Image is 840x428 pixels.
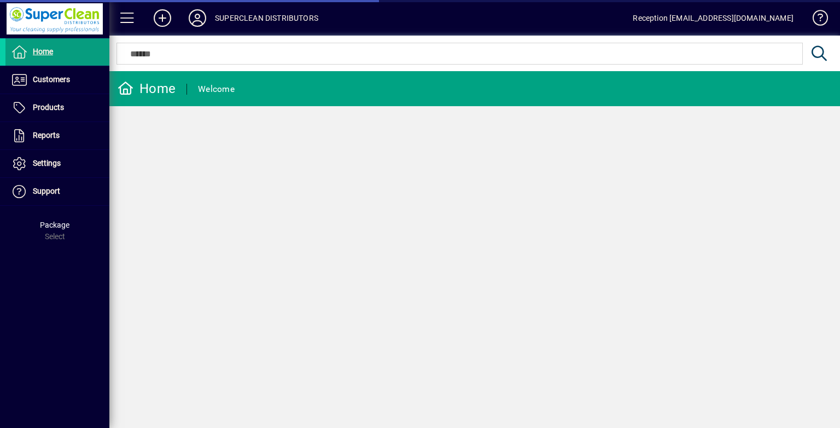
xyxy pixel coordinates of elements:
div: Home [118,80,176,97]
span: Reports [33,131,60,140]
span: Settings [33,159,61,167]
a: Customers [5,66,109,94]
button: Add [145,8,180,28]
a: Knowledge Base [804,2,826,38]
button: Profile [180,8,215,28]
span: Support [33,187,60,195]
a: Reports [5,122,109,149]
span: Products [33,103,64,112]
div: Welcome [198,80,235,98]
a: Support [5,178,109,205]
span: Home [33,47,53,56]
div: Reception [EMAIL_ADDRESS][DOMAIN_NAME] [633,9,794,27]
div: SUPERCLEAN DISTRIBUTORS [215,9,318,27]
span: Customers [33,75,70,84]
a: Settings [5,150,109,177]
a: Products [5,94,109,122]
span: Package [40,221,69,229]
